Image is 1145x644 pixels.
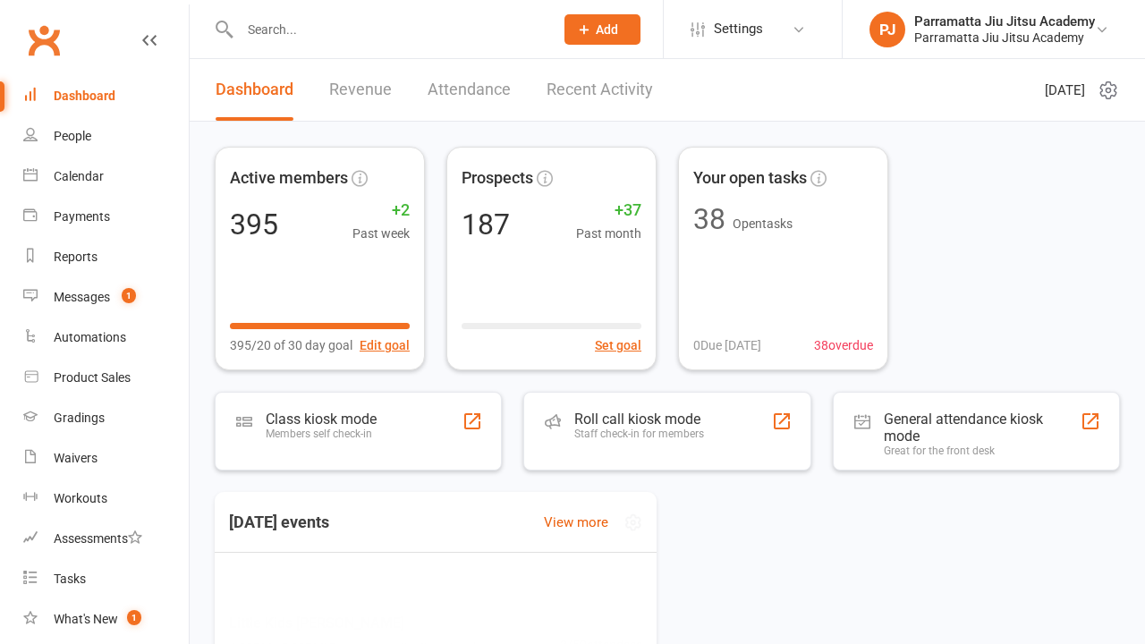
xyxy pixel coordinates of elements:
a: What's New1 [23,599,189,640]
span: Active members [230,165,348,191]
span: +37 [576,198,641,224]
div: Dashboard [54,89,115,103]
span: +2 [352,198,410,224]
button: Add [564,14,640,45]
div: Members self check-in [266,428,377,440]
a: Recent Activity [547,59,653,121]
span: 0 Due [DATE] [693,335,761,355]
a: Waivers [23,438,189,479]
div: Waivers [54,451,98,465]
a: Automations [23,318,189,358]
div: Staff check-in for members [574,428,704,440]
a: View more [544,512,608,533]
button: Set goal [595,335,641,355]
span: Past month [576,224,641,243]
div: 395 [230,210,278,239]
div: PJ [869,12,905,47]
a: Revenue [329,59,392,121]
span: [DATE] [1045,80,1085,101]
div: Parramatta Jiu Jitsu Academy [914,30,1095,46]
a: Calendar [23,157,189,197]
a: Clubworx [21,18,66,63]
a: Payments [23,197,189,237]
span: 1 [127,610,141,625]
span: Little Kids [PERSON_NAME] [229,611,560,634]
span: Past week [352,224,410,243]
span: Open tasks [733,216,793,231]
a: Messages 1 [23,277,189,318]
div: Assessments [54,531,142,546]
div: 187 [462,210,510,239]
div: People [54,129,91,143]
div: General attendance kiosk mode [884,411,1081,445]
a: Attendance [428,59,511,121]
h3: [DATE] events [215,506,343,538]
span: Prospects [462,165,533,191]
a: Dashboard [216,59,293,121]
div: Gradings [54,411,105,425]
div: Messages [54,290,110,304]
a: Reports [23,237,189,277]
div: What's New [54,612,118,626]
span: Add [596,22,618,37]
span: 1 [122,288,136,303]
div: Class kiosk mode [266,411,377,428]
a: Dashboard [23,76,189,116]
div: Payments [54,209,110,224]
a: Assessments [23,519,189,559]
span: Your open tasks [693,165,807,191]
div: Roll call kiosk mode [574,411,704,428]
button: Edit goal [360,335,410,355]
a: People [23,116,189,157]
div: Great for the front desk [884,445,1081,457]
div: Reports [54,250,98,264]
input: Search... [234,17,541,42]
div: Product Sales [54,370,131,385]
a: Product Sales [23,358,189,398]
span: 395/20 of 30 day goal [230,335,352,355]
div: Parramatta Jiu Jitsu Academy [914,13,1095,30]
div: Workouts [54,491,107,505]
div: Automations [54,330,126,344]
a: Gradings [23,398,189,438]
div: 38 [693,205,725,233]
a: Tasks [23,559,189,599]
div: Tasks [54,572,86,586]
span: Settings [714,9,763,49]
div: Calendar [54,169,104,183]
span: 38 overdue [814,335,873,355]
a: Workouts [23,479,189,519]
